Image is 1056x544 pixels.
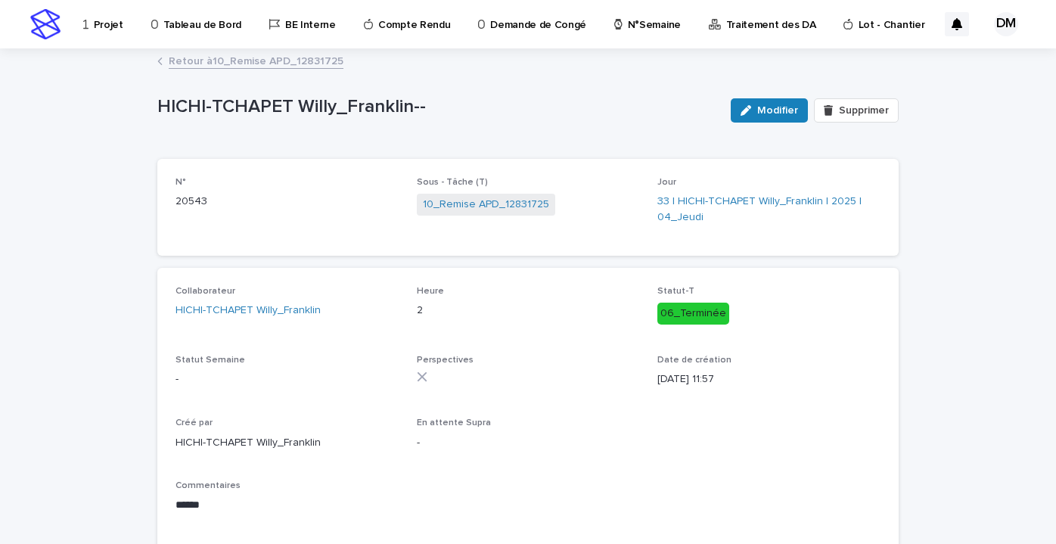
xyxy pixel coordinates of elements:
a: 33 | HICHI-TCHAPET Willy_Franklin | 2025 | 04_Jeudi [657,194,881,225]
font: Retour à [169,56,213,67]
img: stacker-logo-s-only.png [30,9,61,39]
font: HICHI-TCHAPET Willy_Franklin [175,305,321,316]
font: Sous - Tâche (T) [417,178,488,187]
font: En attente Supra [417,418,491,427]
a: 10_Remise APD_12831725 [423,197,549,213]
button: Modifier [731,98,808,123]
font: Statut-T [657,287,694,296]
font: HICHI-TCHAPET Willy_Franklin [175,437,321,448]
font: DM [996,17,1016,30]
font: Heure [417,287,444,296]
font: Statut Semaine [175,356,245,365]
font: 06_Terminée [660,308,726,319]
font: HICHI-TCHAPET Willy_Franklin-- [157,98,426,116]
a: Retour à10_Remise APD_12831725 [169,51,343,69]
font: N° [175,178,186,187]
font: - [417,437,420,448]
font: 20543 [175,196,207,207]
button: Supprimer [814,98,899,123]
font: Jour [657,178,676,187]
font: 10_Remise APD_12831725 [213,56,343,67]
font: Supprimer [839,105,889,116]
font: Date de création [657,356,731,365]
font: Créé par [175,418,213,427]
a: HICHI-TCHAPET Willy_Franklin [175,303,321,319]
font: - [175,374,179,384]
font: 10_Remise APD_12831725 [423,199,549,210]
font: [DATE] 11:57 [657,374,714,384]
font: Collaborateur [175,287,235,296]
font: 2 [417,305,423,316]
font: Perspectives [417,356,474,365]
font: Commentaires [175,481,241,490]
font: 33 | HICHI-TCHAPET Willy_Franklin | 2025 | 04_Jeudi [657,196,862,222]
font: Modifier [757,105,798,116]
